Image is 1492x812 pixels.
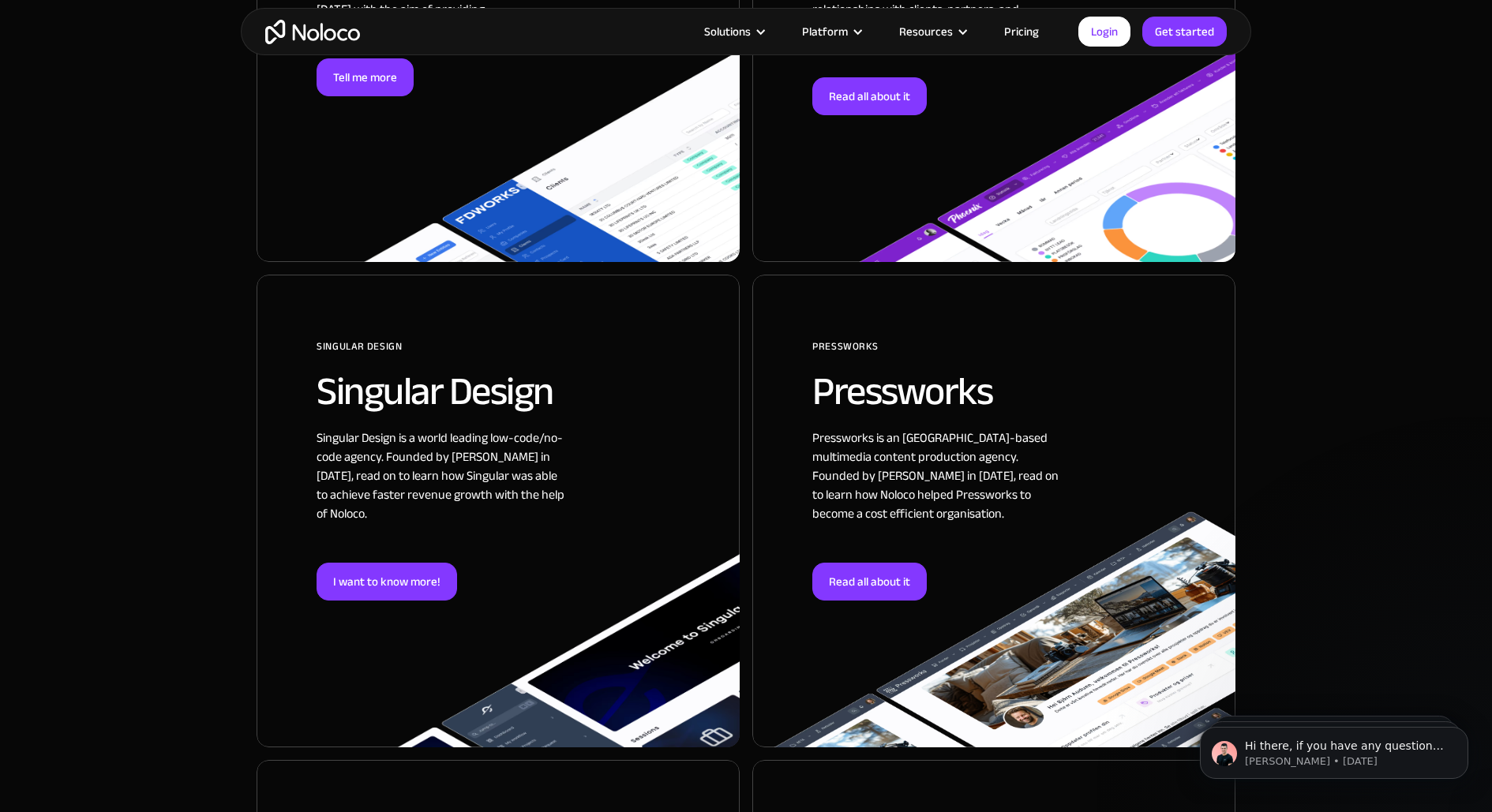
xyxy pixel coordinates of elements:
div: Solutions [704,21,751,42]
a: Get started [1142,17,1227,47]
div: Resources [899,21,953,42]
a: Login [1078,17,1130,47]
iframe: Intercom notifications message [1176,694,1492,804]
a: PressworksPressworksPressworks is an [GEOGRAPHIC_DATA]-based multimedia content production agency... [752,275,1235,747]
a: Singular DesignSingular DesignSingular Design is a world leading low-code/no-code agency. Founded... [257,275,740,747]
div: Platform [782,21,879,42]
div: Solutions [684,21,782,42]
div: Platform [802,21,848,42]
a: Pricing [984,21,1059,42]
a: home [265,20,360,44]
div: Resources [879,21,984,42]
